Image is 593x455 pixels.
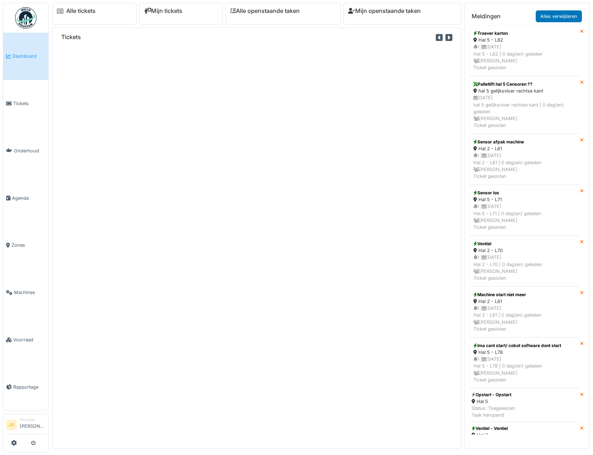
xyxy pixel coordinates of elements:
li: JV [6,420,17,430]
a: Alles verwijderen [536,10,582,22]
span: Rapportage [13,384,45,390]
div: Hal 5 - L82 [473,37,575,43]
div: Opstart - Opstart [472,392,515,398]
a: Mijn tickets [144,8,182,14]
a: Alle tickets [66,8,96,14]
a: Opstart - Opstart Hal 5 Status: ToegewezenTaak heropend [469,388,580,422]
div: 1 | [DATE] Hal 2 - L61 | 0 dag(en) geleden [PERSON_NAME] Ticket gesloten [473,152,575,180]
h6: Tickets [61,34,81,41]
a: Rapportage [3,363,48,411]
a: Palletlift hal 5 Censoren ?? hal 5 gelijksvloer rechtse kant [DATE]hal 5 gelijksvloer rechtse kan... [469,76,580,134]
a: Machines [3,269,48,316]
div: 1 | [DATE] Hal 5 - L71 | 0 dag(en) geleden [PERSON_NAME] Ticket gesloten [473,203,575,231]
div: Status: Toegewezen Taak heropend [472,405,515,418]
a: Ima cant start/ cobot software dont start Hal 5 - L78 1 |[DATE]Hal 5 - L78 | 0 dag(en) geleden [P... [469,337,580,388]
div: Hal 2 - L61 [473,145,575,152]
div: Hal 2 [472,432,512,439]
div: Hal 5 - L71 [473,196,575,203]
a: Machine start niet meer Hal 2 - L61 1 |[DATE]Hal 2 - L61 | 0 dag(en) geleden [PERSON_NAME]Ticket ... [469,286,580,337]
div: Ventiel - Ventiel [472,425,512,432]
div: Sensor los [473,190,575,196]
span: Tickets [13,100,45,107]
a: JV Manager[PERSON_NAME] [6,417,45,434]
h6: Meldingen [472,13,501,20]
a: Ventiel Hal 2 - L70 1 |[DATE]Hal 2 - L70 | 0 dag(en) geleden [PERSON_NAME]Ticket gesloten [469,236,580,286]
span: Onderhoud [14,147,45,154]
a: Voorraad [3,316,48,364]
a: Alle openstaande taken [230,8,300,14]
a: Sensor afpak machine Hal 2 - L61 1 |[DATE]Hal 2 - L61 | 0 dag(en) geleden [PERSON_NAME]Ticket ges... [469,134,580,185]
div: [DATE] hal 5 gelijksvloer rechtse kant | 0 dag(en) geleden [PERSON_NAME] Ticket gesloten [473,94,575,129]
div: 1 | [DATE] Hal 5 - L78 | 0 dag(en) geleden [PERSON_NAME] Ticket gesloten [473,356,575,383]
a: Sensor los Hal 5 - L71 1 |[DATE]Hal 5 - L71 | 0 dag(en) geleden [PERSON_NAME]Ticket gesloten [469,185,580,236]
a: Agenda [3,174,48,222]
div: Ima cant start/ cobot software dont start [473,342,575,349]
span: Agenda [12,195,45,202]
div: Ventiel [473,241,575,247]
div: Hal 5 [472,398,515,405]
div: Machine start niet meer [473,292,575,298]
a: Tickets [3,80,48,127]
div: 1 | [DATE] Hal 5 - L82 | 0 dag(en) geleden [PERSON_NAME] Ticket gesloten [473,43,575,71]
span: Voorraad [13,336,45,343]
img: Badge_color-CXgf-gQk.svg [15,7,37,29]
div: 1 | [DATE] Hal 2 - L70 | 0 dag(en) geleden [PERSON_NAME] Ticket gesloten [473,254,575,281]
li: [PERSON_NAME] [20,417,45,432]
div: Manager [20,417,45,422]
div: Hal 5 - L78 [473,349,575,356]
span: Dashboard [13,53,45,60]
div: hal 5 gelijksvloer rechtse kant [473,87,575,94]
div: Hal 2 - L70 [473,247,575,254]
a: Onderhoud [3,127,48,175]
a: Zones [3,222,48,269]
span: Machines [14,289,45,296]
a: Troever karton Hal 5 - L82 1 |[DATE]Hal 5 - L82 | 0 dag(en) geleden [PERSON_NAME]Ticket gesloten [469,25,580,76]
div: Palletlift hal 5 Censoren ?? [473,81,575,87]
a: Dashboard [3,33,48,80]
span: Zones [11,242,45,248]
div: Troever karton [473,30,575,37]
div: 1 | [DATE] Hal 2 - L61 | 0 dag(en) geleden [PERSON_NAME] Ticket gesloten [473,305,575,332]
a: Mijn openstaande taken [348,8,421,14]
div: Hal 2 - L61 [473,298,575,305]
div: Sensor afpak machine [473,139,575,145]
